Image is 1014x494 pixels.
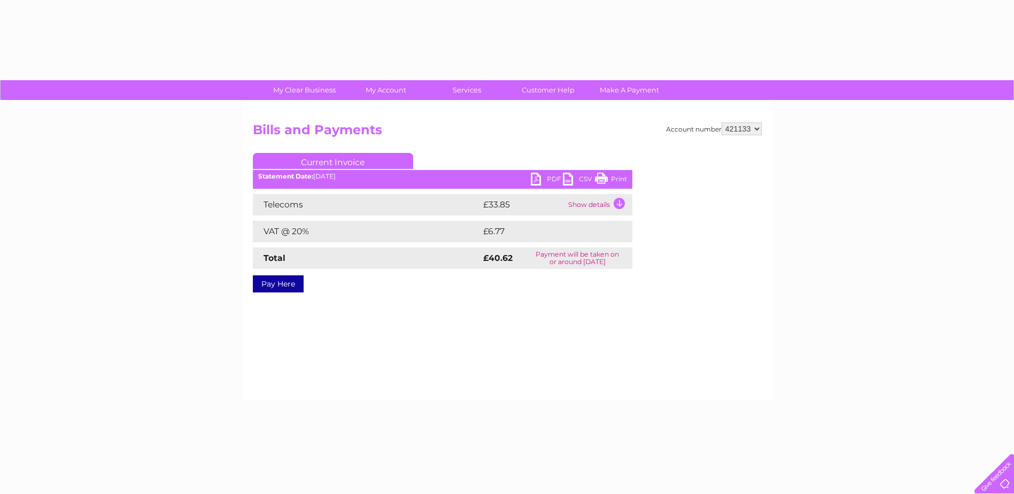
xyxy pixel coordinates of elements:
strong: Total [264,253,285,263]
td: Telecoms [253,194,481,215]
a: CSV [563,173,595,188]
td: Show details [566,194,632,215]
td: £33.85 [481,194,566,215]
div: [DATE] [253,173,632,180]
div: Account number [666,122,762,135]
h2: Bills and Payments [253,122,762,143]
strong: £40.62 [483,253,513,263]
td: VAT @ 20% [253,221,481,242]
a: Pay Here [253,275,304,292]
td: Payment will be taken on or around [DATE] [523,248,632,269]
a: Current Invoice [253,153,413,169]
a: Services [423,80,511,100]
a: Make A Payment [585,80,674,100]
a: PDF [531,173,563,188]
b: Statement Date: [258,172,313,180]
td: £6.77 [481,221,607,242]
a: Customer Help [504,80,592,100]
a: My Account [342,80,430,100]
a: Print [595,173,627,188]
a: My Clear Business [260,80,349,100]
